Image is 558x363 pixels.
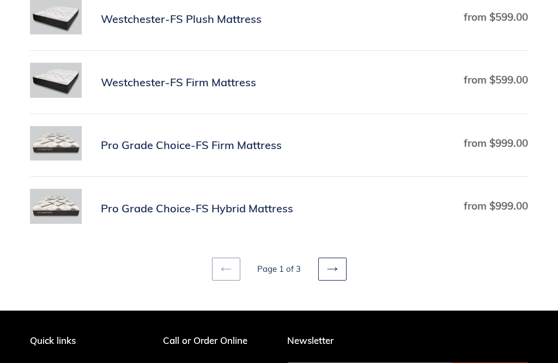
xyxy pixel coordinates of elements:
a: Westchester-FS Firm Mattress [30,63,528,102]
p: Quick links [30,336,142,347]
li: Page 1 of 3 [242,264,316,276]
a: Pro Grade Choice-FS Firm Mattress [30,127,528,165]
a: Pro Grade Choice-FS Hybrid Mattress [30,189,528,228]
p: Newsletter [287,336,528,347]
p: Call or Order Online [163,336,271,347]
a: Westchester-FS Plush Mattress [30,1,528,39]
